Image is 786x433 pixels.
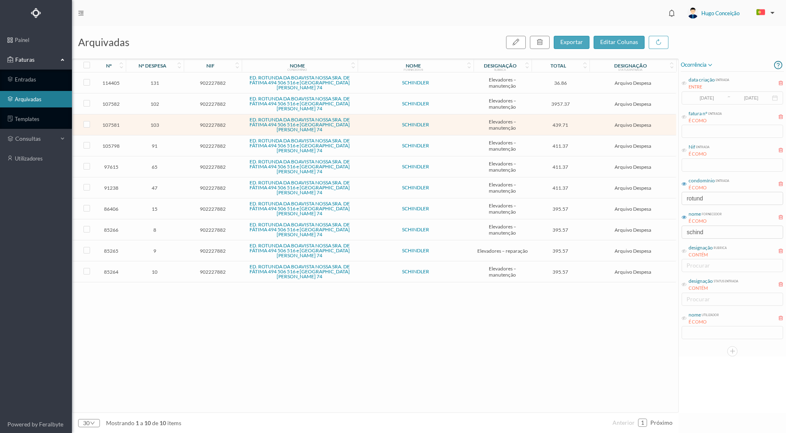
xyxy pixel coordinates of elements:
div: fatura nº [689,110,707,117]
div: fornecedor [404,68,423,71]
li: 1 [638,419,647,427]
span: 902227882 [186,164,240,170]
div: rubrica [713,244,727,250]
a: 1 [638,417,647,429]
span: Elevadores – manutenção [476,140,529,152]
span: Arquivo Despesa [592,269,675,275]
span: 395.57 [534,227,587,233]
span: 105798 [99,143,124,149]
span: 9 [128,248,182,254]
span: 102 [128,101,182,107]
div: total [550,63,566,69]
span: items [167,419,181,426]
span: 85265 [99,248,124,254]
div: É COMO [689,117,722,124]
span: próximo [650,419,673,426]
span: 114405 [99,80,124,86]
span: 395.57 [534,269,587,275]
img: Logo [31,8,41,18]
a: ED. ROTUNDA DA BOAVISTA NOSSA SRA. DE FÁTIMA 494 506 516 e [GEOGRAPHIC_DATA][PERSON_NAME] 74 [250,200,350,216]
img: user_titan3.af2715ee.jpg [687,7,698,19]
span: 85266 [99,227,124,233]
span: Arquivo Despesa [592,101,675,107]
a: SCHINDLER [402,121,429,128]
span: 10 [143,419,152,426]
i: icon: question-circle-o [774,58,782,71]
div: nome [406,63,421,69]
a: ED. ROTUNDA DA BOAVISTA NOSSA SRA. DE FÁTIMA 494 506 516 e [GEOGRAPHIC_DATA][PERSON_NAME] 74 [250,242,350,258]
div: 30 [83,417,90,429]
span: 131 [128,80,182,86]
span: Elevadores – manutenção [476,182,529,194]
span: 902227882 [186,248,240,254]
span: 10 [158,419,167,426]
span: Arquivo Despesa [592,143,675,149]
a: SCHINDLER [402,163,429,170]
div: É COMO [689,319,719,326]
li: Página Anterior [613,416,635,429]
span: de [152,419,158,426]
span: 107581 [99,122,124,128]
span: 902227882 [186,143,240,149]
span: Elevadores – reparação [476,248,529,254]
div: nome [689,210,701,218]
span: Arquivo Despesa [592,185,675,191]
span: 15 [128,206,182,212]
div: nº [106,63,112,69]
span: 3957.37 [534,101,587,107]
span: Arquivo Despesa [592,122,675,128]
span: exportar [560,38,583,45]
span: 902227882 [186,80,240,86]
span: Arquivo Despesa [592,248,675,254]
span: 902227882 [186,227,240,233]
a: SCHINDLER [402,142,429,149]
span: mostrando [106,419,134,426]
a: SCHINDLER [402,79,429,86]
span: 902227882 [186,269,240,275]
button: exportar [554,36,589,49]
span: 103 [128,122,182,128]
span: anterior [613,419,635,426]
div: entrada [715,177,729,183]
span: 97615 [99,164,124,170]
a: ED. ROTUNDA DA BOAVISTA NOSSA SRA. DE FÁTIMA 494 506 516 e [GEOGRAPHIC_DATA][PERSON_NAME] 74 [250,263,350,279]
div: condomínio [689,177,715,184]
div: nº despesa [139,63,166,69]
span: 411.37 [534,143,587,149]
span: 902227882 [186,185,240,191]
i: icon: bell [666,8,677,19]
span: 47 [128,185,182,191]
div: nome [689,311,701,319]
li: Página Seguinte [650,416,673,429]
div: nome [290,63,305,69]
span: 439.71 [534,122,587,128]
div: data criação [689,76,715,84]
span: a [140,419,143,426]
div: status entrada [618,68,643,71]
div: designação [689,277,713,285]
div: designação [614,63,647,69]
span: Arquivo Despesa [592,227,675,233]
div: condomínio [287,68,307,71]
span: Faturas [13,56,58,64]
div: fornecedor [701,210,722,216]
span: 395.57 [534,248,587,254]
span: 91 [128,143,182,149]
a: ED. ROTUNDA DA BOAVISTA NOSSA SRA. DE FÁTIMA 494 506 516 e [GEOGRAPHIC_DATA][PERSON_NAME] 74 [250,116,350,133]
div: É COMO [689,218,722,225]
div: ENTRE [689,84,729,91]
div: CONTÉM [689,251,727,258]
div: CONTÉM [689,285,738,292]
span: Elevadores – manutenção [476,98,529,110]
div: entrada [695,143,710,149]
div: rubrica [494,68,506,71]
span: arquivadas [78,36,129,48]
div: entrada [715,76,729,82]
a: ED. ROTUNDA DA BOAVISTA NOSSA SRA. DE FÁTIMA 494 506 516 e [GEOGRAPHIC_DATA][PERSON_NAME] 74 [250,137,350,154]
button: editar colunas [594,36,645,49]
a: ED. ROTUNDA DA BOAVISTA NOSSA SRA. DE FÁTIMA 494 506 516 e [GEOGRAPHIC_DATA][PERSON_NAME] 74 [250,179,350,196]
span: 91238 [99,185,124,191]
a: SCHINDLER [402,100,429,107]
span: 107582 [99,101,124,107]
span: 411.37 [534,185,587,191]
